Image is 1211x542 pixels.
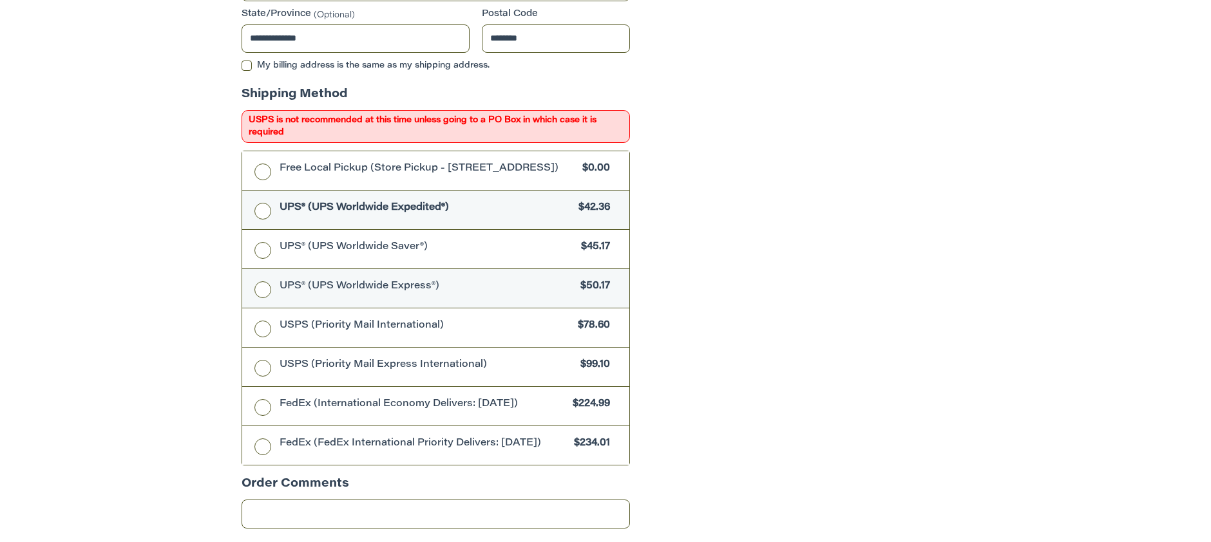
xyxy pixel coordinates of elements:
span: $50.17 [575,279,611,294]
span: $224.99 [567,397,611,412]
span: USPS is not recommended at this time unless going to a PO Box in which case it is required [242,110,630,143]
legend: Order Comments [242,476,349,500]
label: State/Province [242,8,470,21]
span: UPS® (UPS Worldwide Saver®) [280,240,575,255]
span: $0.00 [577,162,611,176]
span: $234.01 [568,436,611,451]
span: $99.10 [575,358,611,373]
label: My billing address is the same as my shipping address. [242,61,630,71]
legend: Shipping Method [242,86,348,110]
span: $42.36 [573,201,611,216]
span: UPS® (UPS Worldwide Express®) [280,279,575,294]
span: $45.17 [575,240,611,255]
span: USPS (Priority Mail Express International) [280,358,575,373]
span: UPS® (UPS Worldwide Expedited®) [280,201,573,216]
span: $78.60 [572,319,611,333]
span: Free Local Pickup (Store Pickup - [STREET_ADDRESS]) [280,162,577,176]
span: FedEx (International Economy Delivers: [DATE]) [280,397,567,412]
span: USPS (Priority Mail International) [280,319,572,333]
small: (Optional) [314,10,355,19]
label: Postal Code [482,8,630,21]
span: FedEx (FedEx International Priority Delivers: [DATE]) [280,436,568,451]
